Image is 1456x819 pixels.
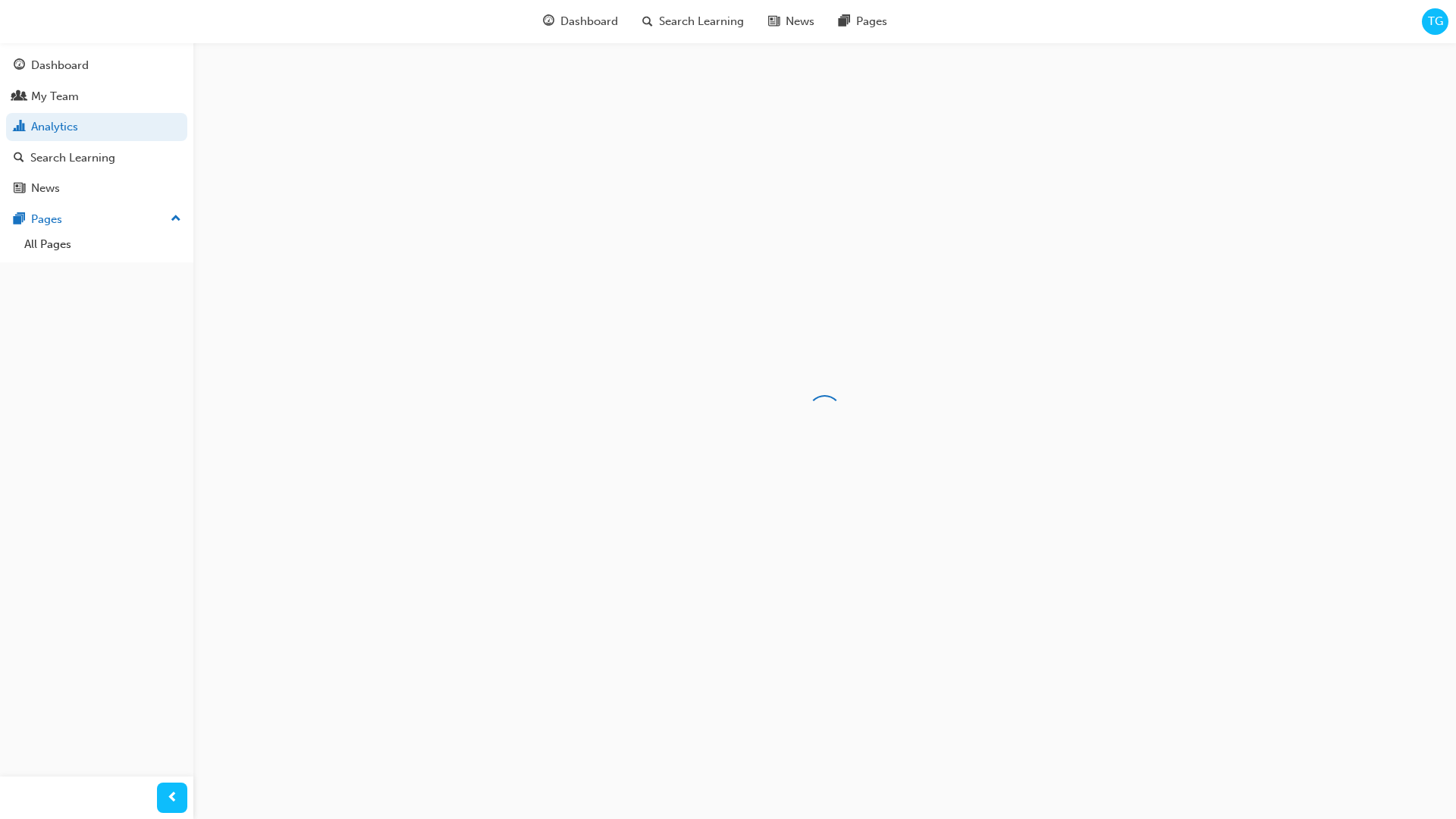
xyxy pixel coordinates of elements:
a: All Pages [18,233,187,256]
div: Dashboard [31,57,89,74]
a: pages-iconPages [827,6,899,37]
a: Search Learning [6,144,187,172]
span: news-icon [768,12,780,31]
a: search-iconSearch Learning [630,6,756,37]
span: Pages [856,13,887,30]
span: chart-icon [14,121,25,134]
span: guage-icon [14,59,25,73]
span: News [786,13,814,30]
button: TG [1422,8,1448,35]
span: search-icon [642,12,653,31]
a: news-iconNews [756,6,827,37]
span: up-icon [171,209,181,229]
a: News [6,174,187,202]
span: Search Learning [659,13,744,30]
span: pages-icon [839,12,850,31]
span: prev-icon [167,789,178,808]
span: news-icon [14,182,25,196]
span: Dashboard [560,13,618,30]
span: guage-icon [543,12,554,31]
button: Pages [6,206,187,234]
div: Pages [31,211,62,228]
a: guage-iconDashboard [531,6,630,37]
span: pages-icon [14,213,25,227]
span: people-icon [14,90,25,104]
div: News [31,180,60,197]
div: Search Learning [30,149,115,167]
span: TG [1428,13,1443,30]
a: My Team [6,83,187,111]
a: Analytics [6,113,187,141]
div: My Team [31,88,79,105]
button: DashboardMy TeamAnalyticsSearch LearningNews [6,49,187,206]
span: search-icon [14,152,24,165]
a: Dashboard [6,52,187,80]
